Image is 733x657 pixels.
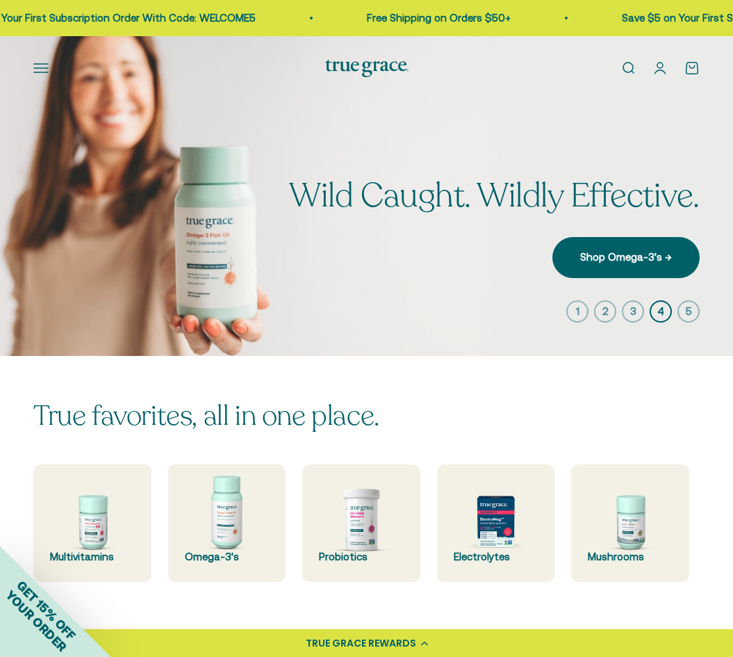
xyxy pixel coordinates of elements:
span: YOUR ORDER [3,587,69,654]
a: Mushrooms [571,464,689,583]
a: Multivitamins [33,464,151,583]
split-lines: Wild Caught. Wildly Effective. [289,173,700,218]
split-lines: True favorites, all in one place. [33,397,379,435]
a: Probiotics [302,464,420,583]
span: GET 15% OFF [14,578,79,642]
a: Omega-3's [168,464,286,583]
button: 5 [677,300,700,323]
div: Electrolytes [454,549,538,565]
div: Omega-3's [185,549,270,565]
div: Mushrooms [588,549,673,565]
button: 1 [566,300,588,323]
div: TRUE GRACE REWARDS [306,636,416,651]
a: Free Shipping on Orders $50+ [361,12,505,24]
a: Electrolytes [437,464,555,583]
button: 3 [622,300,644,323]
div: Probiotics [319,549,404,565]
a: Shop Omega-3's → [552,237,700,277]
button: 4 [650,300,672,323]
button: 2 [594,300,616,323]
